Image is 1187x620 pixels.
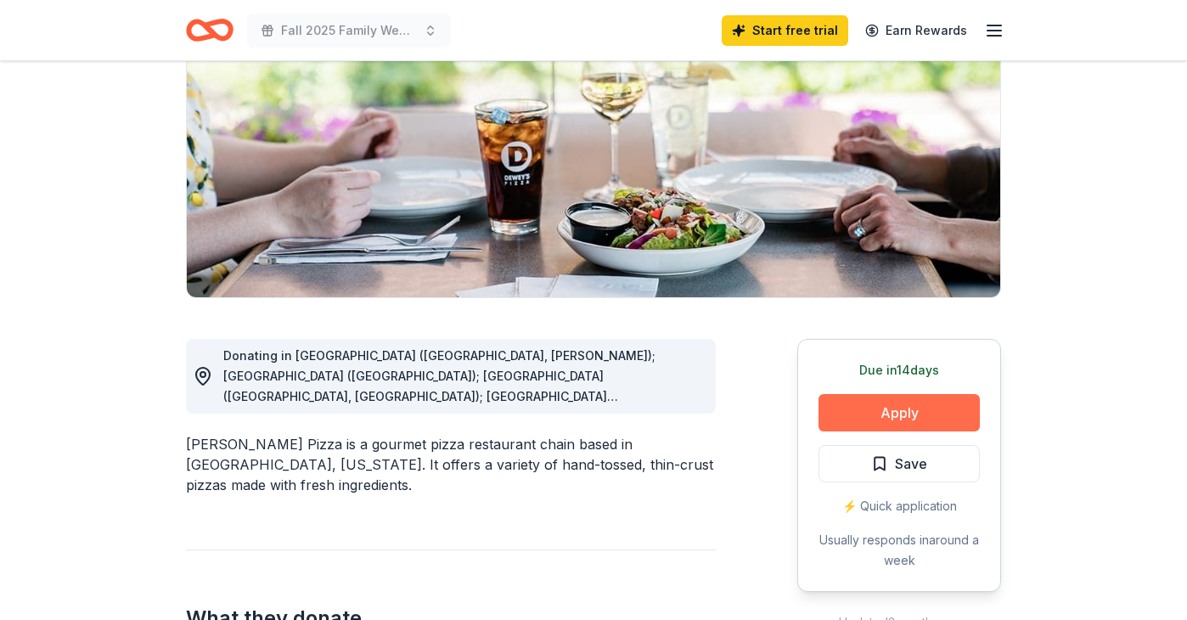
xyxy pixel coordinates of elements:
span: Fall 2025 Family Weekend Auction [281,20,417,41]
a: Home [186,10,233,50]
div: Usually responds in around a week [819,530,980,571]
a: Earn Rewards [855,15,977,46]
button: Fall 2025 Family Weekend Auction [247,14,451,48]
div: ⚡️ Quick application [819,496,980,516]
span: Save [895,453,927,475]
div: [PERSON_NAME] Pizza is a gourmet pizza restaurant chain based in [GEOGRAPHIC_DATA], [US_STATE]. I... [186,434,716,495]
a: Start free trial [722,15,848,46]
button: Save [819,445,980,482]
div: Due in 14 days [819,360,980,380]
button: Apply [819,394,980,431]
span: Donating in [GEOGRAPHIC_DATA] ([GEOGRAPHIC_DATA], [PERSON_NAME]); [GEOGRAPHIC_DATA] ([GEOGRAPHIC_... [223,348,700,526]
